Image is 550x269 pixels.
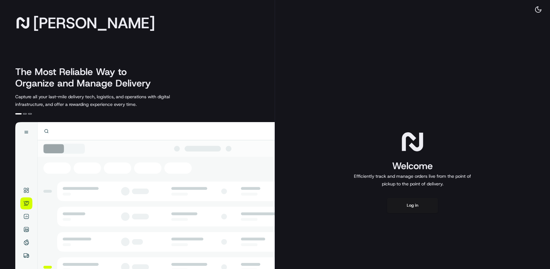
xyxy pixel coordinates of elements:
p: Efficiently track and manage orders live from the point of pickup to the point of delivery. [351,172,474,188]
span: [PERSON_NAME] [33,17,155,29]
h2: The Most Reliable Way to Organize and Manage Delivery [15,66,158,89]
p: Capture all your last-mile delivery tech, logistics, and operations with digital infrastructure, ... [15,93,199,108]
h1: Welcome [351,160,474,172]
button: Log in [387,198,438,213]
